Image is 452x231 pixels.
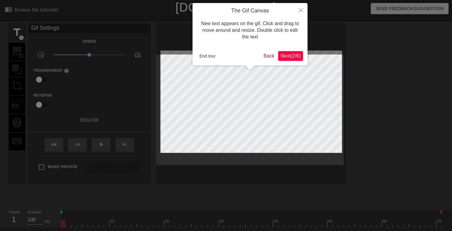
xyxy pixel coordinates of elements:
span: help [64,68,69,73]
label: Speed [83,38,96,45]
span: slow_motion_video [37,51,45,58]
span: fast_rewind [50,141,58,148]
img: bound-end.png [440,210,442,214]
div: 60 [383,218,388,224]
div: ms [45,218,50,225]
div: Frame [5,210,23,227]
div: 50 [328,218,334,224]
button: Close [294,3,308,17]
a: Browse the tutorials! [5,6,58,15]
div: The online gif editor [154,14,326,21]
button: Back [261,51,277,61]
label: Reverse [33,92,52,98]
span: add_circle [19,35,24,40]
div: 1 [9,214,18,225]
button: Send Feedback/Suggestion [371,3,449,14]
span: speed [134,51,141,58]
span: skip_next [121,141,128,148]
label: Transparent [33,68,69,74]
button: End tour [197,51,218,61]
span: Make Private [48,164,78,170]
div: 10 [110,218,116,224]
span: skip_previous [74,141,81,148]
div: 70 [437,218,443,224]
div: New text appears on the gif. Click and drag to move around and resize. Double click to edit the text [197,14,303,47]
span: title [11,27,23,38]
span: Next ( 2 / 6 ) [281,53,301,58]
div: 30 [219,218,225,224]
div: Gif Settings [29,24,150,33]
div: Browse the tutorials! [15,7,58,12]
button: Next [278,51,303,61]
div: 600 x 338 [29,117,150,124]
a: [DOMAIN_NAME] [176,1,276,14]
div: 20 [165,218,170,224]
span: play_arrow [97,141,105,148]
span: Send Feedback/Suggestion [376,5,444,12]
div: 40 [274,218,279,224]
span: menu_book [5,6,12,13]
h4: The Gif Canvas [197,8,303,14]
label: Duration [28,211,41,214]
